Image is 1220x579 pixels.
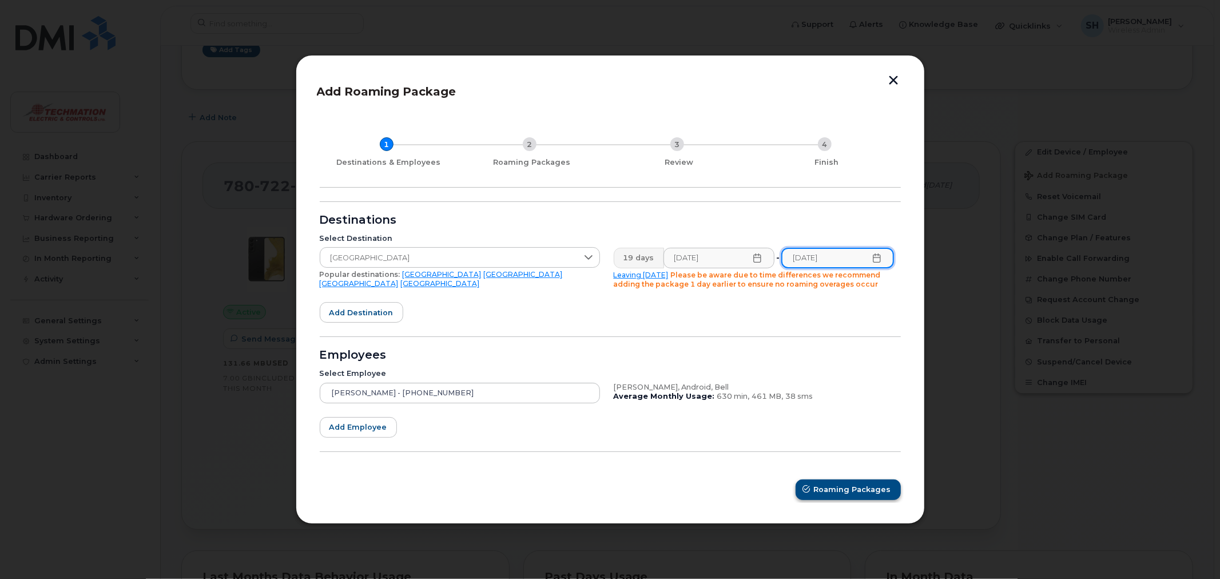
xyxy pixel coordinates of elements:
div: Finish [758,158,896,167]
input: Search device [320,383,600,403]
input: Please fill out this field [781,248,893,268]
div: - [774,248,782,268]
button: Add destination [320,302,403,323]
div: Select Employee [320,369,600,378]
b: Average Monthly Usage: [614,392,715,400]
input: Please fill out this field [663,248,775,268]
span: 38 sms [786,392,813,400]
a: [GEOGRAPHIC_DATA] [403,270,482,279]
div: Destinations [320,216,901,225]
div: Select Destination [320,234,600,243]
button: Add employee [320,417,397,438]
span: Italy [320,248,578,268]
div: 3 [670,137,684,151]
div: [PERSON_NAME], Android, Bell [614,383,894,392]
div: 4 [818,137,832,151]
span: Please be aware due to time differences we recommend adding the package 1 day earlier to ensure n... [614,271,881,288]
span: Roaming Packages [814,484,891,495]
button: Roaming Packages [796,479,901,500]
span: Popular destinations: [320,270,400,279]
span: 461 MB, [752,392,784,400]
a: [GEOGRAPHIC_DATA] [401,279,480,288]
a: [GEOGRAPHIC_DATA] [484,270,563,279]
a: Leaving [DATE] [614,271,669,279]
div: Roaming Packages [463,158,601,167]
div: Review [610,158,749,167]
span: Add employee [329,422,387,433]
a: [GEOGRAPHIC_DATA] [320,279,399,288]
span: Add Roaming Package [317,85,456,98]
span: Add destination [329,307,394,318]
div: Employees [320,351,901,360]
div: 2 [523,137,537,151]
span: 630 min, [717,392,750,400]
